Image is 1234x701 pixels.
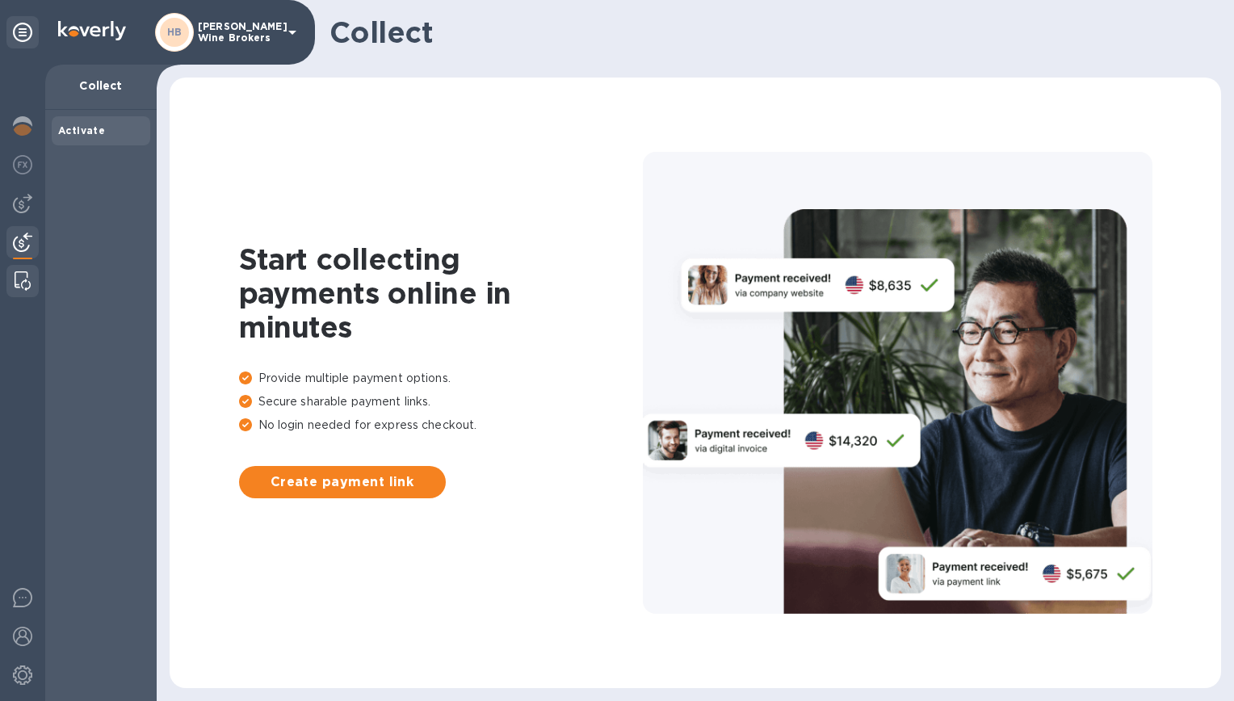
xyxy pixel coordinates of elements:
[239,370,643,387] p: Provide multiple payment options.
[239,466,446,498] button: Create payment link
[58,78,144,94] p: Collect
[198,21,279,44] p: [PERSON_NAME] Wine Brokers
[252,472,433,492] span: Create payment link
[239,393,643,410] p: Secure sharable payment links.
[13,155,32,174] img: Foreign exchange
[58,124,105,136] b: Activate
[58,21,126,40] img: Logo
[6,16,39,48] div: Unpin categories
[329,15,1208,49] h1: Collect
[167,26,183,38] b: HB
[239,417,643,434] p: No login needed for express checkout.
[239,242,643,344] h1: Start collecting payments online in minutes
